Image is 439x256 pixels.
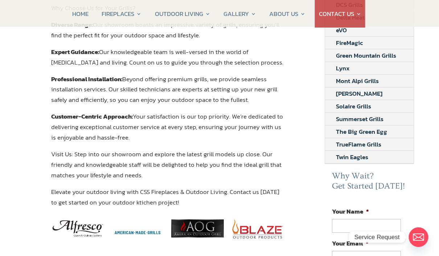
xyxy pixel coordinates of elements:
[52,47,284,74] p: Our knowledgeable team is well-versed in the world of [MEDICAL_DATA] and living. Count on us to g...
[172,219,225,238] img: aog_full_logo_color
[52,20,284,47] p: Our showroom boasts an impressive variety of grills, ensuring you’ll find the perfect fit for you...
[111,239,164,248] a: american-made-grills-logo
[325,100,382,112] a: Solaire Grills
[231,232,284,241] a: blaze outdoor grill outdoor kitchen jacksonville
[52,149,284,187] p: Visit Us: Step into our showroom and explore the latest grill models up close. Our friendly and k...
[325,125,398,138] a: The Big Green Egg
[325,87,394,100] a: [PERSON_NAME]
[325,24,358,36] a: eVO
[325,37,374,49] a: FireMagic
[172,231,225,240] a: aog grill for outdoor kitchens in jacksonville
[325,75,390,87] a: Mont Alpi Grills
[52,74,284,112] p: Beyond offering premium grills, we provide seamless installation services. Our skilled technician...
[332,171,407,195] h2: Why Wait? Get Started [DATE]!
[325,151,379,163] a: Twin Eagles
[325,113,395,125] a: Summerset Grills
[52,74,123,84] strong: Professional Installation:
[332,239,369,247] label: Your Email
[52,187,284,208] p: Elevate your outdoor living with CSS Fireplaces & Outdoor Living. Contact us [DATE] to get starte...
[332,207,369,215] label: Your Name
[111,219,164,246] img: american-made-grills-logo
[325,49,407,62] a: Green Mountain Grills
[409,227,428,247] a: Email
[52,219,104,237] img: alfrescogrillslogo
[231,219,284,239] img: blaze-logo-2
[52,112,133,121] strong: Customer-Centric Approach:
[52,230,104,239] a: Alfresco grill logo
[52,111,284,149] p: Your satisfaction is our top priority. We’re dedicated to delivering exceptional customer service...
[325,62,361,74] a: Lynx
[52,47,99,57] strong: Expert Guidance:
[52,20,93,29] strong: Diverse Range:
[325,138,393,150] a: TrueFlame Grills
